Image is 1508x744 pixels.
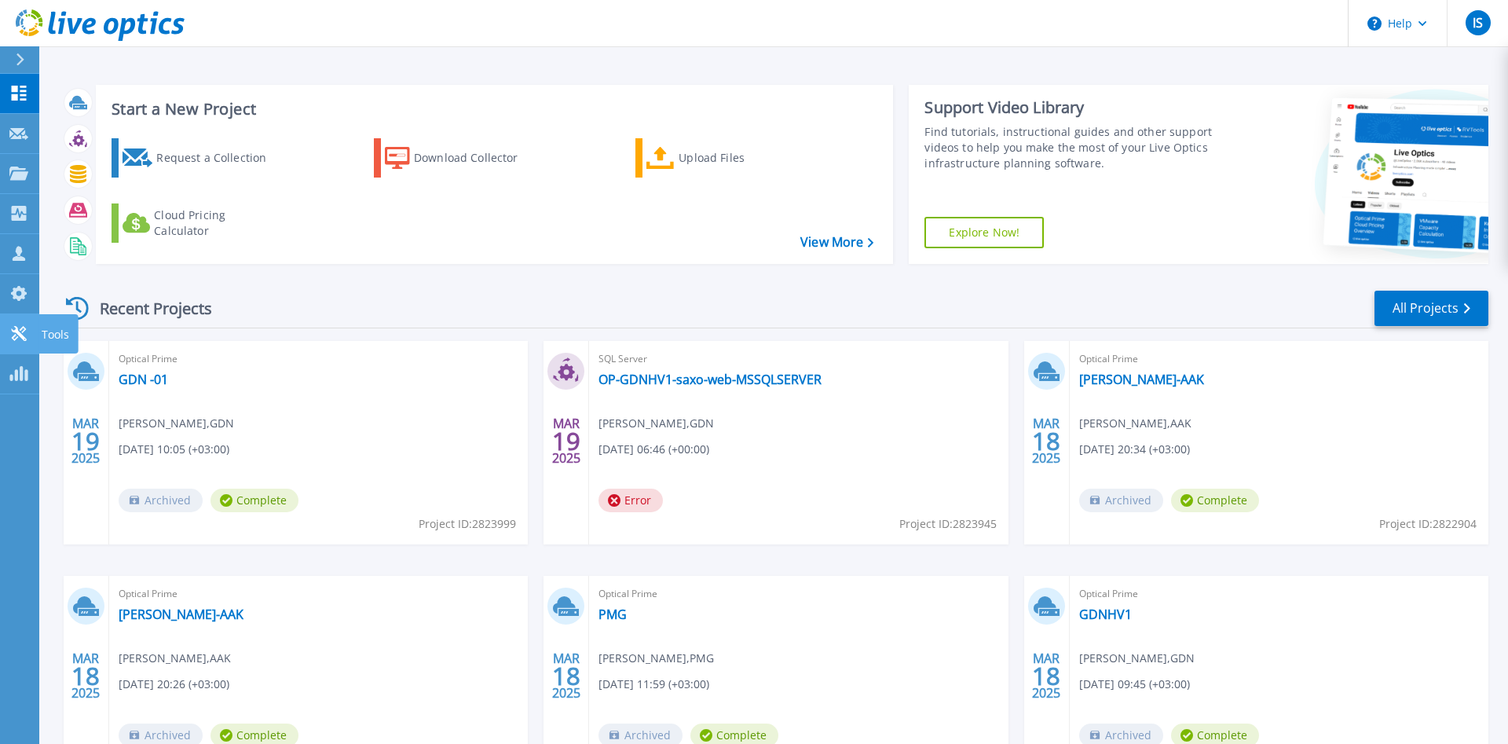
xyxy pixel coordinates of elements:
[1079,585,1479,603] span: Optical Prime
[924,217,1044,248] a: Explore Now!
[1171,489,1259,512] span: Complete
[635,138,811,178] a: Upload Files
[119,585,518,603] span: Optical Prime
[60,289,233,328] div: Recent Projects
[551,647,581,705] div: MAR 2025
[112,203,287,243] a: Cloud Pricing Calculator
[119,350,518,368] span: Optical Prime
[119,415,234,432] span: [PERSON_NAME] , GDN
[119,372,168,387] a: GDN -01
[552,434,580,448] span: 19
[598,607,627,622] a: PMG
[414,142,540,174] div: Download Collector
[924,97,1220,118] div: Support Video Library
[119,607,243,622] a: [PERSON_NAME]-AAK
[598,489,663,512] span: Error
[1079,415,1191,432] span: [PERSON_NAME] , AAK
[1031,412,1061,470] div: MAR 2025
[156,142,282,174] div: Request a Collection
[1031,647,1061,705] div: MAR 2025
[419,515,516,533] span: Project ID: 2823999
[71,647,101,705] div: MAR 2025
[42,314,69,355] p: Tools
[899,515,997,533] span: Project ID: 2823945
[154,207,280,239] div: Cloud Pricing Calculator
[598,650,714,667] span: [PERSON_NAME] , PMG
[119,676,229,693] span: [DATE] 20:26 (+03:00)
[71,434,100,448] span: 19
[1374,291,1488,326] a: All Projects
[1079,489,1163,512] span: Archived
[71,669,100,683] span: 18
[119,489,203,512] span: Archived
[71,412,101,470] div: MAR 2025
[119,441,229,458] span: [DATE] 10:05 (+03:00)
[1079,441,1190,458] span: [DATE] 20:34 (+03:00)
[598,372,822,387] a: OP-GDNHV1-saxo-web-MSSQLSERVER
[598,676,709,693] span: [DATE] 11:59 (+03:00)
[1079,350,1479,368] span: Optical Prime
[1473,16,1483,29] span: IS
[598,441,709,458] span: [DATE] 06:46 (+00:00)
[112,101,873,118] h3: Start a New Project
[1079,650,1195,667] span: [PERSON_NAME] , GDN
[598,585,998,603] span: Optical Prime
[112,138,287,178] a: Request a Collection
[679,142,804,174] div: Upload Files
[119,650,231,667] span: [PERSON_NAME] , AAK
[552,669,580,683] span: 18
[1079,372,1204,387] a: [PERSON_NAME]-AAK
[1032,434,1060,448] span: 18
[1379,515,1477,533] span: Project ID: 2822904
[1079,607,1132,622] a: GDNHV1
[551,412,581,470] div: MAR 2025
[598,350,998,368] span: SQL Server
[924,124,1220,171] div: Find tutorials, instructional guides and other support videos to help you make the most of your L...
[1032,669,1060,683] span: 18
[598,415,714,432] span: [PERSON_NAME] , GDN
[210,489,298,512] span: Complete
[374,138,549,178] a: Download Collector
[800,235,873,250] a: View More
[1079,676,1190,693] span: [DATE] 09:45 (+03:00)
